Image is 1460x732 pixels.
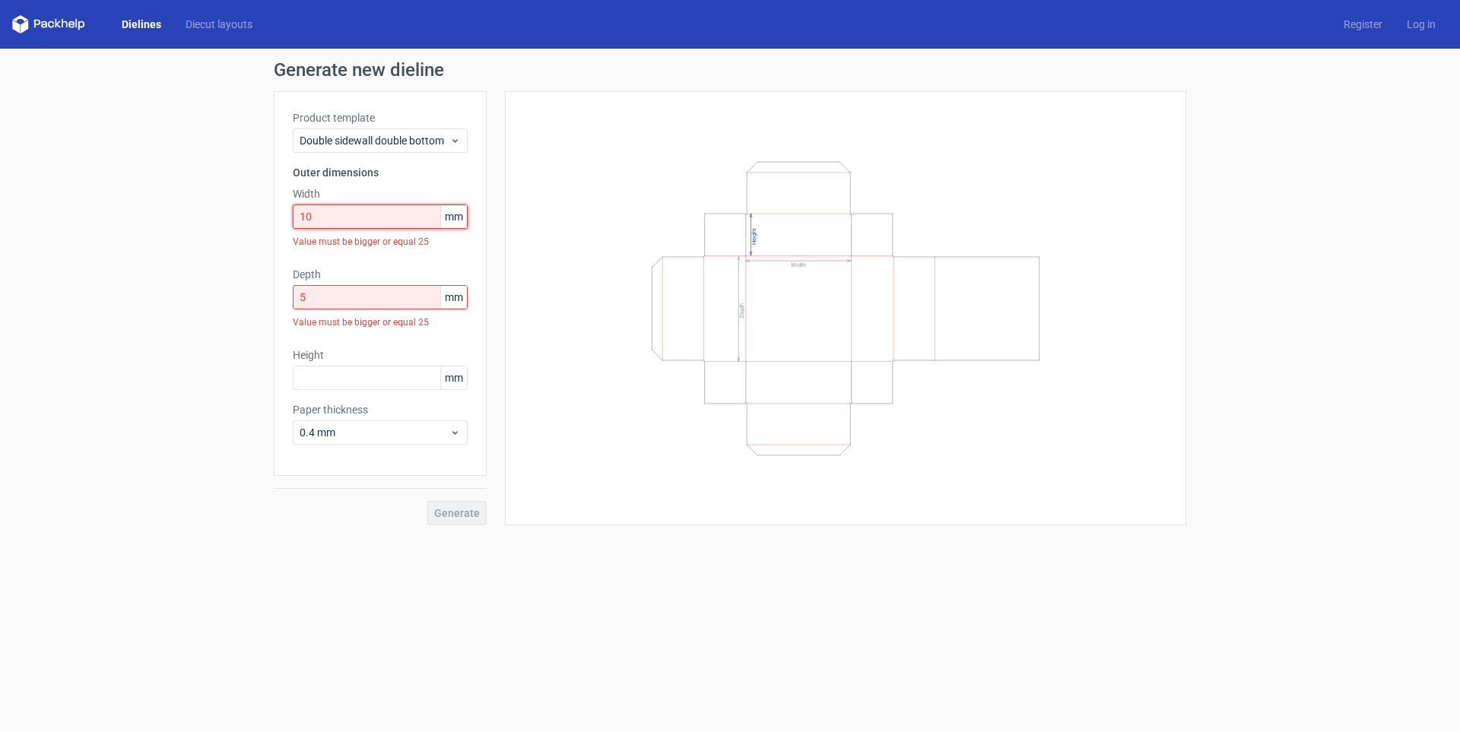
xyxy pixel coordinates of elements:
div: Value must be bigger or equal 25 [293,309,468,335]
a: Dielines [109,17,173,32]
span: mm [440,366,467,389]
span: mm [440,286,467,309]
text: Depth [738,303,745,318]
label: Product template [293,110,468,125]
label: Height [293,347,468,363]
span: 0.4 mm [300,425,449,440]
h3: Outer dimensions [293,165,468,180]
label: Depth [293,267,468,282]
a: Diecut layouts [173,17,265,32]
a: Register [1331,17,1395,32]
text: Width [791,261,805,268]
label: Paper thickness [293,402,468,417]
span: mm [440,205,467,228]
text: Height [751,227,757,244]
h1: Generate new dieline [274,61,1186,79]
label: Width [293,186,468,201]
div: Value must be bigger or equal 25 [293,229,468,255]
a: Log in [1395,17,1448,32]
span: Double sidewall double bottom [300,133,449,148]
